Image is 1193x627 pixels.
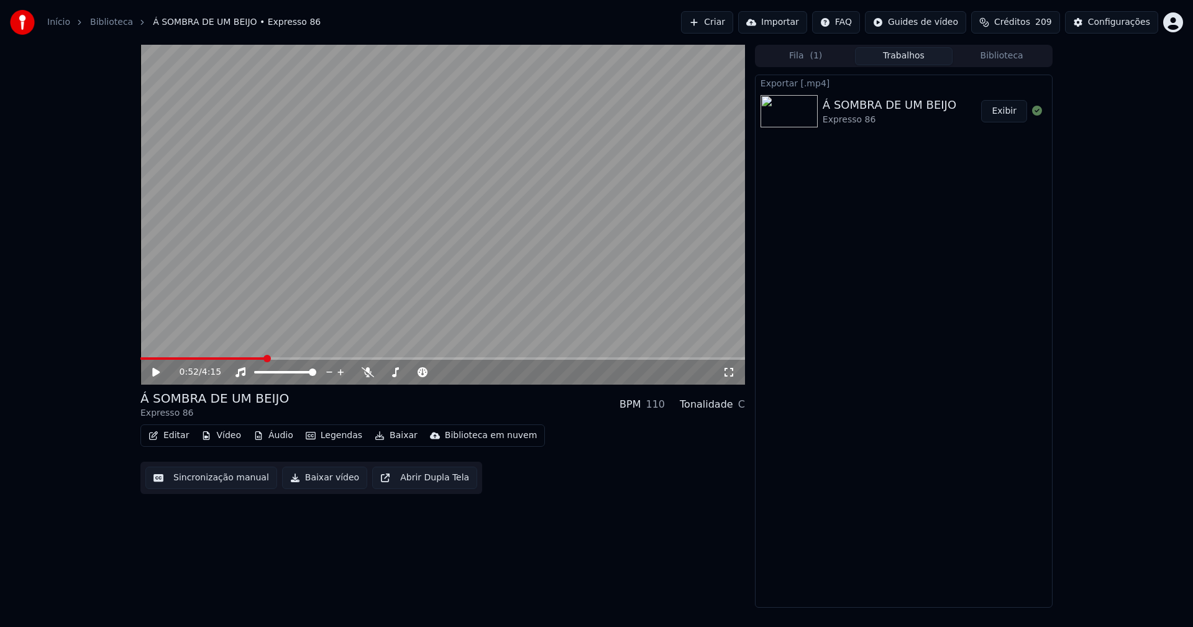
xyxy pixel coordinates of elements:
button: Baixar [370,427,423,444]
span: Á SOMBRA DE UM BEIJO • Expresso 86 [153,16,321,29]
span: 0:52 [180,366,199,378]
div: Exportar [.mp4] [756,75,1052,90]
div: Biblioteca em nuvem [445,429,537,442]
button: Baixar vídeo [282,467,367,489]
button: Áudio [249,427,298,444]
img: youka [10,10,35,35]
button: Criar [681,11,733,34]
div: Expresso 86 [823,114,956,126]
div: Tonalidade [680,397,733,412]
span: 209 [1035,16,1052,29]
button: Guides de vídeo [865,11,966,34]
a: Biblioteca [90,16,133,29]
button: Exibir [981,100,1027,122]
button: Importar [738,11,807,34]
button: Configurações [1065,11,1158,34]
button: Sincronização manual [145,467,277,489]
button: Créditos209 [971,11,1060,34]
div: Á SOMBRA DE UM BEIJO [823,96,956,114]
div: C [738,397,745,412]
div: BPM [619,397,641,412]
nav: breadcrumb [47,16,321,29]
div: Expresso 86 [140,407,289,419]
button: Abrir Dupla Tela [372,467,477,489]
div: 110 [646,397,665,412]
span: 4:15 [202,366,221,378]
button: Fila [757,47,855,65]
button: Editar [144,427,194,444]
button: FAQ [812,11,860,34]
button: Legendas [301,427,367,444]
span: Créditos [994,16,1030,29]
button: Biblioteca [953,47,1051,65]
button: Vídeo [196,427,246,444]
div: Á SOMBRA DE UM BEIJO [140,390,289,407]
button: Trabalhos [855,47,953,65]
div: Configurações [1088,16,1150,29]
div: / [180,366,209,378]
span: ( 1 ) [810,50,822,62]
a: Início [47,16,70,29]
